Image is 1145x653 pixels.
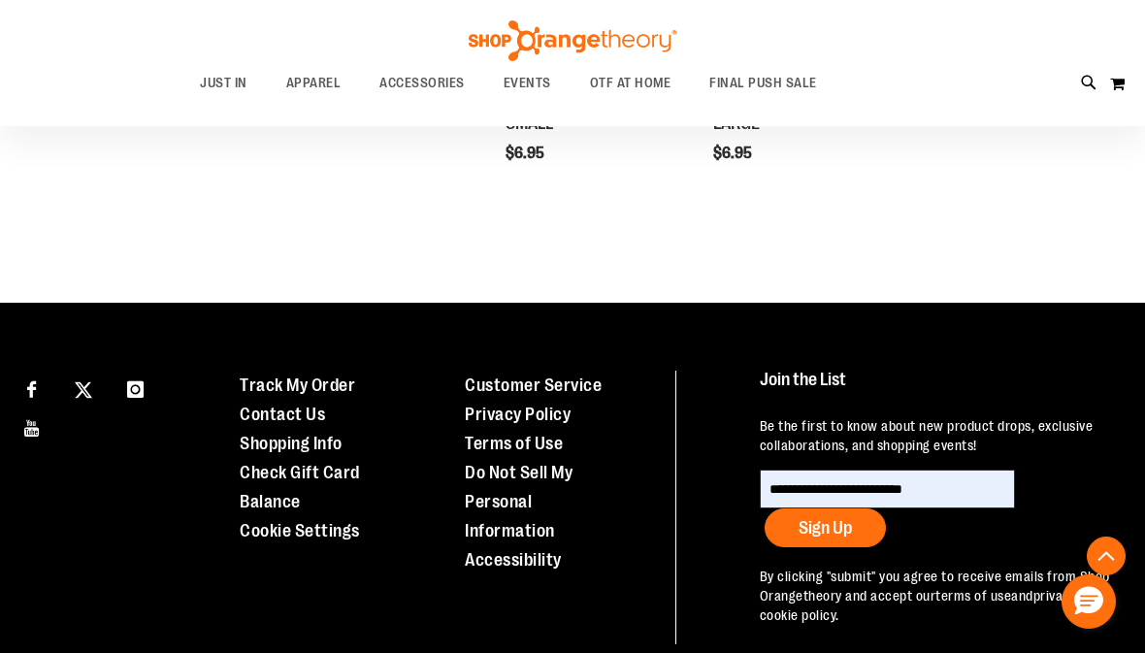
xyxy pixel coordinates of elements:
[240,375,355,395] a: Track My Order
[506,145,547,162] span: $6.95
[760,470,1015,508] input: enter email
[267,61,361,106] a: APPAREL
[75,381,92,399] img: Twitter
[935,588,1011,604] a: terms of use
[760,416,1112,455] p: Be the first to know about new product drops, exclusive collaborations, and shopping events!
[760,371,1112,407] h4: Join the List
[799,518,852,538] span: Sign Up
[360,61,484,106] a: ACCESSORIES
[504,61,551,105] span: EVENTS
[200,61,247,105] span: JUST IN
[465,434,563,453] a: Terms of Use
[571,61,691,105] a: OTF AT HOME
[760,567,1112,625] p: By clicking "submit" you agree to receive emails from Shop Orangetheory and accept our and
[379,61,465,105] span: ACCESSORIES
[465,550,562,570] a: Accessibility
[1087,537,1126,575] button: Back To Top
[506,75,664,133] a: OTBEAT BURN REPLACEMENT BAND - SMALL
[709,61,817,105] span: FINAL PUSH SALE
[15,409,49,443] a: Visit our Youtube page
[690,61,836,106] a: FINAL PUSH SALE
[240,463,360,511] a: Check Gift Card Balance
[765,508,886,547] button: Sign Up
[466,20,679,61] img: Shop Orangetheory
[484,61,571,106] a: EVENTS
[240,521,360,540] a: Cookie Settings
[118,371,152,405] a: Visit our Instagram page
[240,434,343,453] a: Shopping Info
[286,61,342,105] span: APPAREL
[465,463,572,540] a: Do Not Sell My Personal Information
[240,405,325,424] a: Contact Us
[1062,574,1116,629] button: Hello, have a question? Let’s chat.
[713,75,871,133] a: OTBEAT BURN REPLACEMENT BAND - LARGE
[15,371,49,405] a: Visit our Facebook page
[465,375,602,395] a: Customer Service
[180,61,267,106] a: JUST IN
[713,145,755,162] span: $6.95
[67,371,101,405] a: Visit our X page
[590,61,671,105] span: OTF AT HOME
[465,405,571,424] a: Privacy Policy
